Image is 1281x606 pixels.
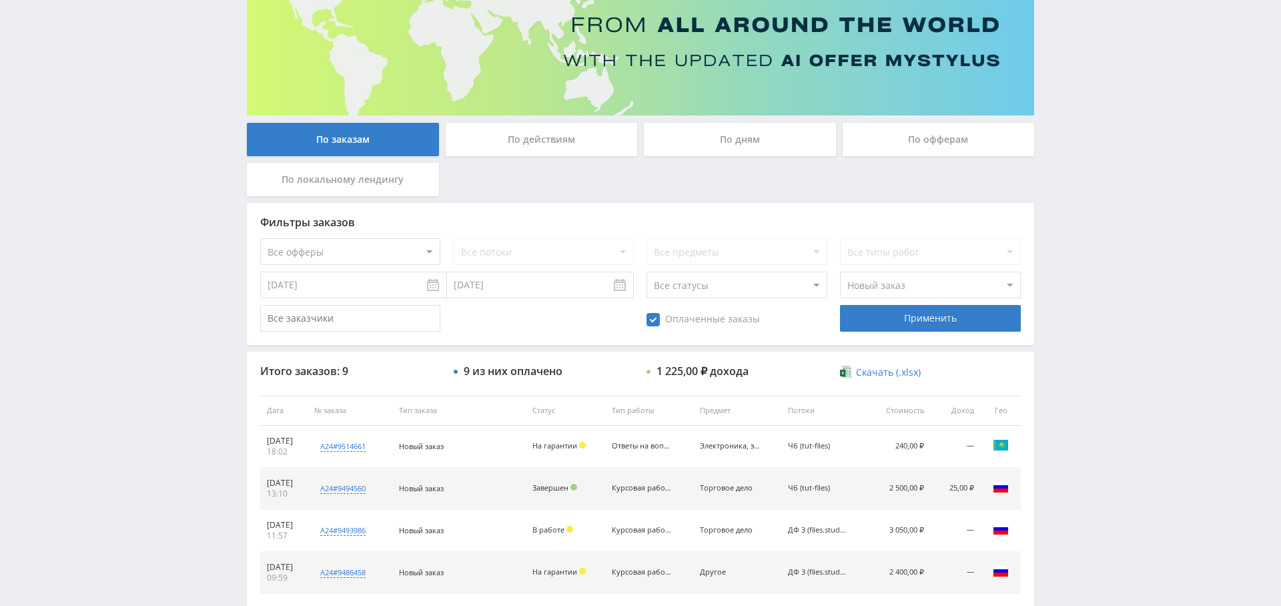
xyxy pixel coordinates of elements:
div: Курсовая работа [612,484,672,493]
th: Стоимость [869,396,930,426]
div: Чб (tut-files) [788,484,848,493]
span: Подтвержден [570,484,577,491]
td: — [931,426,981,468]
th: Тип работы [605,396,693,426]
div: 11:57 [267,531,301,541]
span: На гарантии [532,567,577,577]
img: rus.png [993,521,1009,537]
div: Фильтры заказов [260,216,1021,228]
div: 18:02 [267,446,301,457]
img: kaz.png [993,437,1009,453]
span: На гарантии [532,440,577,450]
img: xlsx [840,365,851,378]
div: По локальному лендингу [247,163,439,196]
span: Холд [579,442,586,448]
td: 2 400,00 ₽ [869,552,930,594]
div: a24#9514661 [320,441,366,452]
a: Скачать (.xlsx) [840,366,920,379]
div: Чб (tut-files) [788,442,848,450]
th: Потоки [781,396,869,426]
td: — [931,552,981,594]
div: Ответы на вопросы [612,442,672,450]
span: Новый заказ [399,525,444,535]
div: По заказам [247,123,439,156]
span: Новый заказ [399,567,444,577]
td: 240,00 ₽ [869,426,930,468]
input: Use the arrow keys to pick a date [260,272,447,298]
div: 09:59 [267,573,301,583]
span: Завершен [532,483,568,493]
div: По офферам [843,123,1035,156]
th: Предмет [693,396,781,426]
div: ДФ 3 (files.student-it) [788,526,848,535]
th: Тип заказа [392,396,526,426]
span: Скачать (.xlsx) [856,367,921,378]
span: Новый заказ [399,483,444,493]
th: Дата [260,396,308,426]
div: По действиям [446,123,638,156]
div: Курсовая работа [612,568,672,577]
div: Итого заказов: 9 [260,365,440,377]
div: Другое [700,568,760,577]
div: [DATE] [267,562,301,573]
th: Доход [931,396,981,426]
div: Курсовая работа [612,526,672,535]
div: a24#9493986 [320,525,366,536]
td: — [931,510,981,552]
div: [DATE] [267,436,301,446]
td: 25,00 ₽ [931,468,981,510]
td: 2 500,00 ₽ [869,468,930,510]
div: a24#9494560 [320,483,366,494]
th: № заказа [308,396,392,426]
div: 1 225,00 ₽ дохода [657,365,749,377]
span: Холд [566,526,573,533]
div: 13:10 [267,489,301,499]
span: Оплаченные заказы [647,313,760,326]
div: a24#9486458 [320,567,366,578]
div: [DATE] [267,520,301,531]
div: Торговое дело [700,484,760,493]
div: [DATE] [267,478,301,489]
div: ДФ 3 (files.student-it) [788,568,848,577]
th: Гео [981,396,1021,426]
div: Электроника, электротехника, радиотехника [700,442,760,450]
span: В работе [532,525,564,535]
img: rus.png [993,479,1009,495]
td: 3 050,00 ₽ [869,510,930,552]
span: Новый заказ [399,441,444,451]
div: 9 из них оплачено [464,365,562,377]
div: По дням [644,123,836,156]
div: Торговое дело [700,526,760,535]
div: Применить [840,305,1020,332]
img: rus.png [993,563,1009,579]
th: Статус [526,396,606,426]
input: Все заказчики [260,305,440,332]
span: Холд [579,568,586,575]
